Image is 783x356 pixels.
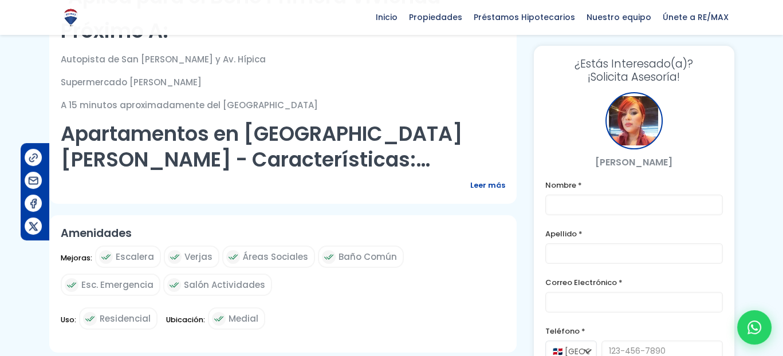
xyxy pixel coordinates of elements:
label: Apellido * [545,227,723,241]
p: A 15 minutos aproximadamente del [GEOGRAPHIC_DATA] [61,98,505,112]
span: Préstamos Hipotecarios [468,9,581,26]
img: check icon [212,312,226,326]
span: ¿Estás Interesado(a)? [545,57,723,70]
label: Nombre * [545,178,723,192]
img: check icon [168,250,182,264]
p: Autopista de San [PERSON_NAME] y Av. Hípica [61,52,505,66]
span: Áreas Sociales [243,250,308,264]
label: Correo Electrónico * [545,275,723,290]
h2: Próximo A: [61,18,505,43]
p: Supermercado [PERSON_NAME] [61,75,505,89]
span: Nuestro equipo [581,9,657,26]
h3: ¡Solicita Asesoría! [545,57,723,84]
img: check icon [167,278,181,292]
span: Ubicación: [166,313,205,335]
span: Esc. Emergencia [81,278,154,292]
div: Maricela Dominguez [605,92,663,149]
span: Verjas [184,250,213,264]
span: Escalera [116,250,154,264]
img: check icon [65,278,78,292]
label: Teléfono * [545,324,723,338]
img: check icon [83,312,97,326]
img: check icon [226,250,240,264]
span: Propiedades [403,9,468,26]
span: Leer más [470,178,505,192]
span: Residencial [100,311,151,326]
img: Logo de REMAX [61,7,81,27]
p: [PERSON_NAME] [545,155,723,169]
span: Uso: [61,313,76,335]
img: Compartir [27,152,40,164]
img: check icon [322,250,336,264]
span: Baño Común [339,250,397,264]
h2: Apartamentos en [GEOGRAPHIC_DATA][PERSON_NAME] - Características: [61,121,505,172]
img: Compartir [27,197,40,209]
img: check icon [99,250,113,264]
span: Inicio [370,9,403,26]
h2: Amenidades [61,227,505,240]
img: Compartir [27,175,40,187]
span: Únete a RE/MAX [657,9,734,26]
span: Salón Actividades [184,278,265,292]
span: Medial [229,311,258,326]
img: Compartir [27,220,40,232]
span: Mejoras: [61,251,92,273]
